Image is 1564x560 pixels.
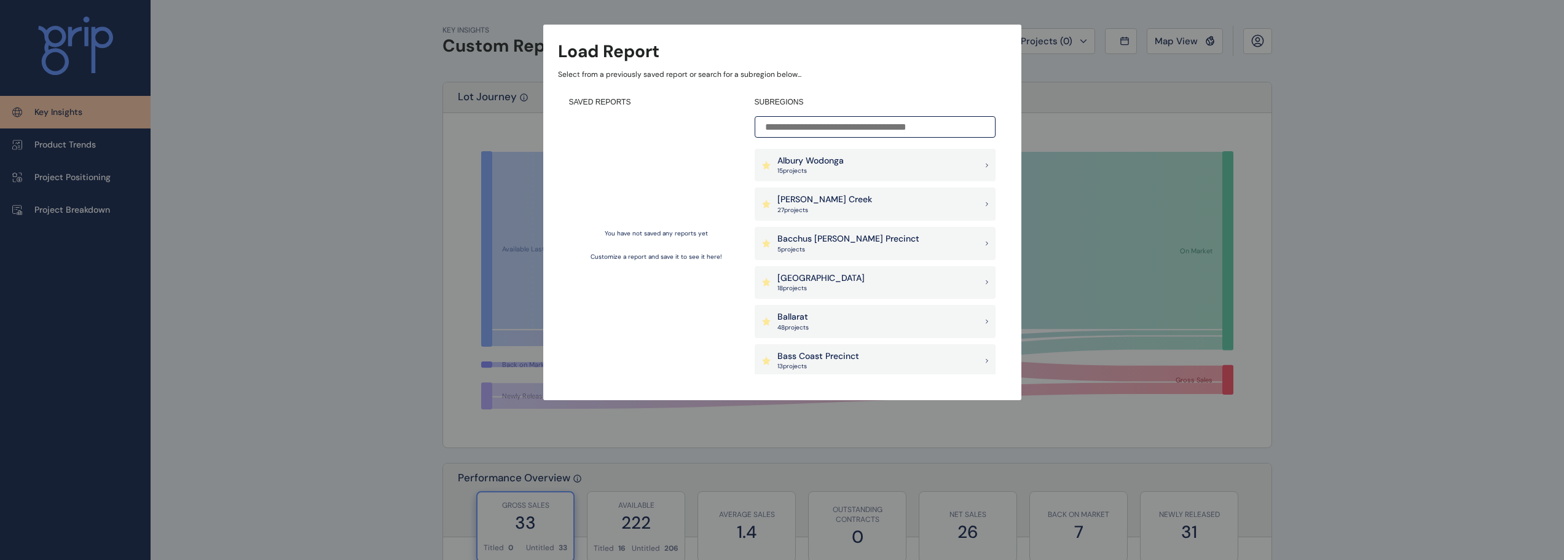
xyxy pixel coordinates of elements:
[777,272,865,285] p: [GEOGRAPHIC_DATA]
[777,206,872,215] p: 27 project s
[777,233,919,245] p: Bacchus [PERSON_NAME] Precinct
[558,39,659,63] h3: Load Report
[777,362,859,371] p: 13 project s
[777,284,865,293] p: 18 project s
[777,323,809,332] p: 48 project s
[777,350,859,363] p: Bass Coast Precinct
[777,155,844,167] p: Albury Wodonga
[569,97,744,108] h4: SAVED REPORTS
[777,311,809,323] p: Ballarat
[591,253,722,261] p: Customize a report and save it to see it here!
[777,167,844,175] p: 15 project s
[777,194,872,206] p: [PERSON_NAME] Creek
[777,245,919,254] p: 5 project s
[558,69,1007,80] p: Select from a previously saved report or search for a subregion below...
[755,97,996,108] h4: SUBREGIONS
[605,229,708,238] p: You have not saved any reports yet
